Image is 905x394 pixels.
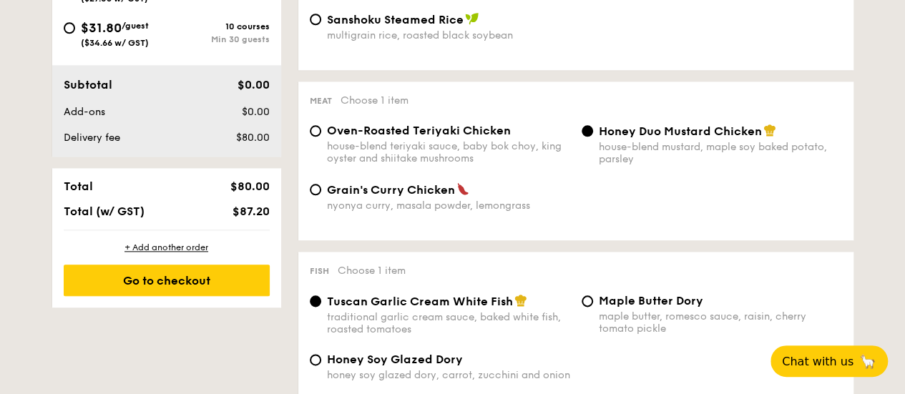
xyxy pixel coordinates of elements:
span: Choose 1 item [341,94,409,107]
img: icon-chef-hat.a58ddaea.svg [763,124,776,137]
span: $87.20 [232,205,269,218]
span: $31.80 [81,20,122,36]
span: $80.00 [235,132,269,144]
div: Min 30 guests [167,34,270,44]
span: $0.00 [237,78,269,92]
input: Oven-Roasted Teriyaki Chickenhouse-blend teriyaki sauce, baby bok choy, king oyster and shiitake ... [310,125,321,137]
span: Total [64,179,93,193]
input: $31.80/guest($34.66 w/ GST)10 coursesMin 30 guests [64,22,75,34]
span: Choose 1 item [338,265,406,277]
span: $80.00 [230,179,269,193]
span: Maple Butter Dory [599,294,703,307]
input: Sanshoku Steamed Ricemultigrain rice, roasted black soybean [310,14,321,25]
span: Chat with us [782,355,853,368]
span: /guest [122,21,149,31]
div: multigrain rice, roasted black soybean [327,29,570,41]
span: Subtotal [64,78,112,92]
span: Meat [310,96,332,106]
div: nyonya curry, masala powder, lemongrass [327,200,570,212]
span: Tuscan Garlic Cream White Fish [327,295,513,308]
div: house-blend mustard, maple soy baked potato, parsley [599,141,842,165]
img: icon-spicy.37a8142b.svg [456,182,469,195]
input: Grain's Curry Chickennyonya curry, masala powder, lemongrass [310,184,321,195]
input: Maple Butter Dorymaple butter, romesco sauce, raisin, cherry tomato pickle [582,295,593,307]
div: maple butter, romesco sauce, raisin, cherry tomato pickle [599,310,842,335]
span: Delivery fee [64,132,120,144]
input: Honey Duo Mustard Chickenhouse-blend mustard, maple soy baked potato, parsley [582,125,593,137]
input: Honey Soy Glazed Doryhoney soy glazed dory, carrot, zucchini and onion [310,354,321,365]
button: Chat with us🦙 [771,345,888,377]
span: Fish [310,266,329,276]
input: Tuscan Garlic Cream White Fishtraditional garlic cream sauce, baked white fish, roasted tomatoes [310,295,321,307]
div: Go to checkout [64,265,270,296]
span: Honey Duo Mustard Chicken [599,124,762,138]
div: + Add another order [64,242,270,253]
div: house-blend teriyaki sauce, baby bok choy, king oyster and shiitake mushrooms [327,140,570,164]
div: traditional garlic cream sauce, baked white fish, roasted tomatoes [327,311,570,335]
div: honey soy glazed dory, carrot, zucchini and onion [327,369,570,381]
div: 10 courses [167,21,270,31]
span: $0.00 [241,106,269,118]
span: ($34.66 w/ GST) [81,38,149,48]
span: Add-ons [64,106,105,118]
span: Honey Soy Glazed Dory [327,353,463,366]
img: icon-vegan.f8ff3823.svg [465,12,479,25]
span: Oven-Roasted Teriyaki Chicken [327,124,511,137]
span: Sanshoku Steamed Rice [327,13,464,26]
span: 🦙 [859,353,876,370]
img: icon-chef-hat.a58ddaea.svg [514,294,527,307]
span: Grain's Curry Chicken [327,183,455,197]
span: Total (w/ GST) [64,205,145,218]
